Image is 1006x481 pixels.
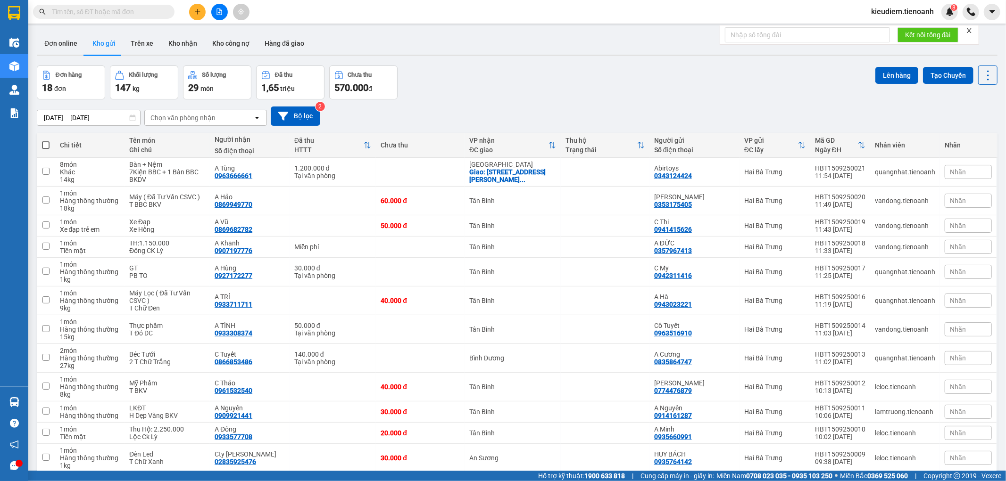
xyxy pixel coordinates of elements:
div: 0963666661 [215,172,252,179]
span: caret-down [988,8,997,16]
span: Nhãn [950,383,966,391]
button: Kho công nợ [205,32,257,55]
input: Select a date range. [37,110,140,125]
div: Hàng thông thường [60,268,120,276]
div: 0933577708 [215,433,252,440]
button: Chưa thu570.000đ [329,65,398,99]
div: An Sương [469,454,556,462]
div: Người gửi [654,137,735,144]
div: Cô Tuyết [654,322,735,329]
div: Béc Tưới [129,351,205,358]
img: warehouse-icon [9,61,19,71]
span: Nhãn [950,429,966,437]
div: A Minh [654,425,735,433]
span: Miền Bắc [840,471,908,481]
button: Lên hàng [875,67,918,84]
span: Nhãn [950,168,966,176]
div: 1 món [60,447,120,454]
span: 1,65 [261,82,279,93]
div: 0927172277 [215,272,252,279]
div: 20.000 đ [381,429,460,437]
div: 11:25 [DATE] [815,272,865,279]
div: Số lượng [202,72,226,78]
div: Hai Bà Trưng [744,197,806,204]
div: HBT1509250009 [815,450,865,458]
div: 1 kg [60,276,120,283]
div: Nhãn [945,141,992,149]
div: Tân Bình [469,326,556,333]
div: Nhân viên [875,141,935,149]
div: Tại văn phòng [294,172,371,179]
button: Đơn online [37,32,85,55]
div: Xe đạp trẻ em [60,226,120,233]
button: caret-down [984,4,1000,20]
div: 0774476879 [654,387,692,394]
span: | [915,471,916,481]
div: 09:38 [DATE] [815,458,865,465]
div: HUY BÁCH [654,450,735,458]
div: Tên món [129,137,205,144]
div: 0353175405 [654,201,692,208]
div: C Thảo [215,379,285,387]
div: vandong.tienoanh [875,326,935,333]
div: Hai Bà Trưng [744,268,806,276]
span: đ [368,85,372,92]
div: Chưa thu [348,72,372,78]
img: warehouse-icon [9,397,19,407]
div: 0835864747 [654,358,692,366]
div: Giao: 987 Nguyễn Duy Trinh, Phường Bình Trưng Đông, Thành phố Thủ Đức, Thành phố Hồ Chí Minh [469,168,556,183]
button: Tạo Chuyến [923,67,973,84]
div: 8 kg [60,391,120,398]
button: Số lượng29món [183,65,251,99]
div: Hàng thông thường [60,412,120,419]
span: 29 [188,82,199,93]
div: 02835925476 [215,458,256,465]
div: Ngày ĐH [815,146,858,154]
div: Trạng thái [565,146,637,154]
div: 7Kiện BBC + 1 Bàn BBC BKDV [129,168,205,183]
div: HBT1509250019 [815,218,865,226]
div: A Hảo [215,193,285,201]
div: Ghi chú [129,146,205,154]
div: 1 món [60,404,120,412]
div: Hai Bà Trưng [744,383,806,391]
div: T BKV [129,387,205,394]
div: Tân Bình [469,383,556,391]
div: Số điện thoại [215,147,285,155]
span: Cung cấp máy in - giấy in: [640,471,714,481]
span: Nhãn [950,326,966,333]
div: Tại văn phòng [294,329,371,337]
div: A Nguyên [654,404,735,412]
div: 18 kg [60,204,120,212]
div: Người nhận [215,136,285,143]
div: quangnhat.tienoanh [875,268,935,276]
div: 0907197776 [215,247,252,254]
div: Hàng thông thường [60,197,120,204]
div: 0933711711 [215,301,252,308]
div: C Hà [654,379,735,387]
div: HBT1509250016 [815,293,865,301]
span: 18 [42,82,52,93]
div: Hai Bà Trưng [744,243,806,251]
div: HBT1509250010 [815,425,865,433]
div: Xe Đạp [129,218,205,226]
div: Hai Bà Trưng [744,168,806,176]
div: C Hà [654,193,735,201]
div: T Đỏ DC [129,329,205,337]
div: Thu hộ [565,137,637,144]
div: 30.000 đ [381,454,460,462]
span: 570.000 [334,82,368,93]
th: Toggle SortBy [290,133,376,158]
div: Máy Lọc ( Đã Tư Vấn CSVC ) [129,289,205,304]
div: 50.000 đ [294,322,371,329]
span: kg [133,85,140,92]
span: món [200,85,214,92]
button: Bộ lọc [271,106,320,126]
div: 10:13 [DATE] [815,387,865,394]
div: leloc.tienoanh [875,429,935,437]
div: [GEOGRAPHIC_DATA] [469,161,556,168]
div: HBT1509250013 [815,351,865,358]
div: 1 kg [60,462,120,469]
span: 8 [952,4,956,11]
span: Nhãn [950,408,966,416]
